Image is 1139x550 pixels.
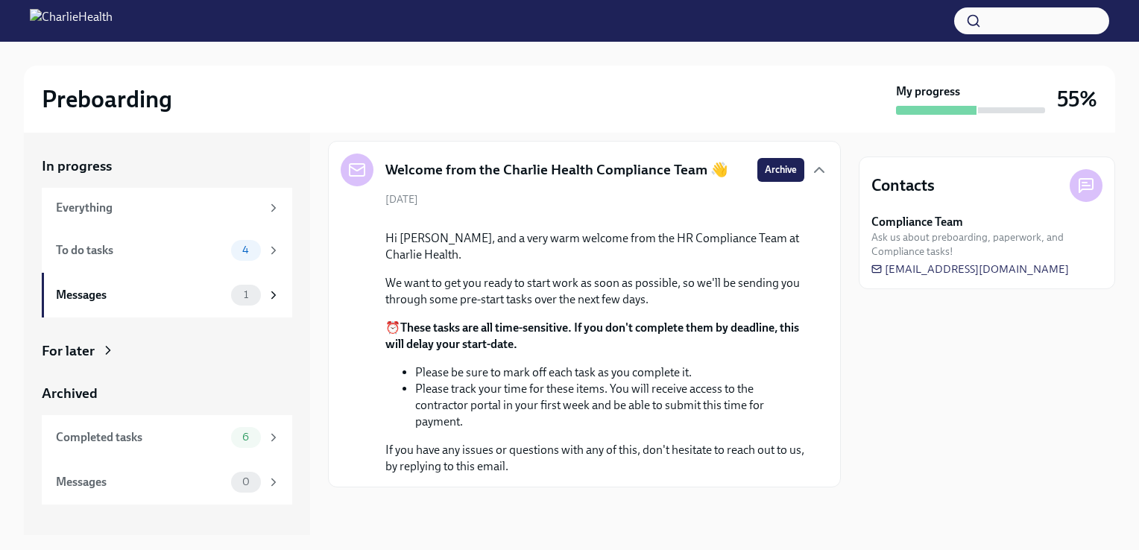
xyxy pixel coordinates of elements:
h3: 55% [1057,86,1097,113]
span: 4 [233,244,258,256]
div: Messages [56,287,225,303]
strong: These tasks are all time-sensitive. If you don't complete them by deadline, this will delay your ... [385,320,799,351]
span: 6 [233,432,258,443]
p: Hi [PERSON_NAME], and a very warm welcome from the HR Compliance Team at Charlie Health. [385,230,804,263]
a: For later [42,341,292,361]
strong: Compliance Team [871,214,963,230]
a: In progress [42,157,292,176]
a: Messages0 [42,460,292,505]
img: CharlieHealth [30,9,113,33]
span: Archive [765,162,797,177]
h5: Welcome from the Charlie Health Compliance Team 👋 [385,160,728,180]
a: Messages1 [42,273,292,317]
p: We want to get you ready to start work as soon as possible, so we'll be sending you through some ... [385,275,804,308]
h2: Preboarding [42,84,172,114]
a: Everything [42,188,292,228]
span: Ask us about preboarding, paperwork, and Compliance tasks! [871,230,1102,259]
div: For later [42,341,95,361]
li: Please be sure to mark off each task as you complete it. [415,364,804,381]
span: 0 [233,476,259,487]
div: Messages [56,474,225,490]
p: ⏰ [385,320,804,353]
span: [DATE] [385,192,418,206]
button: Archive [757,158,804,182]
span: 1 [235,289,257,300]
div: Completed tasks [56,429,225,446]
div: To do tasks [56,242,225,259]
a: Archived [42,384,292,403]
a: To do tasks4 [42,228,292,273]
strong: My progress [896,83,960,100]
a: Completed tasks6 [42,415,292,460]
div: Everything [56,200,261,216]
p: If you have any issues or questions with any of this, don't hesitate to reach out to us, by reply... [385,442,804,475]
h4: Contacts [871,174,935,197]
a: [EMAIL_ADDRESS][DOMAIN_NAME] [871,262,1069,276]
li: Please track your time for these items. You will receive access to the contractor portal in your ... [415,381,804,430]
